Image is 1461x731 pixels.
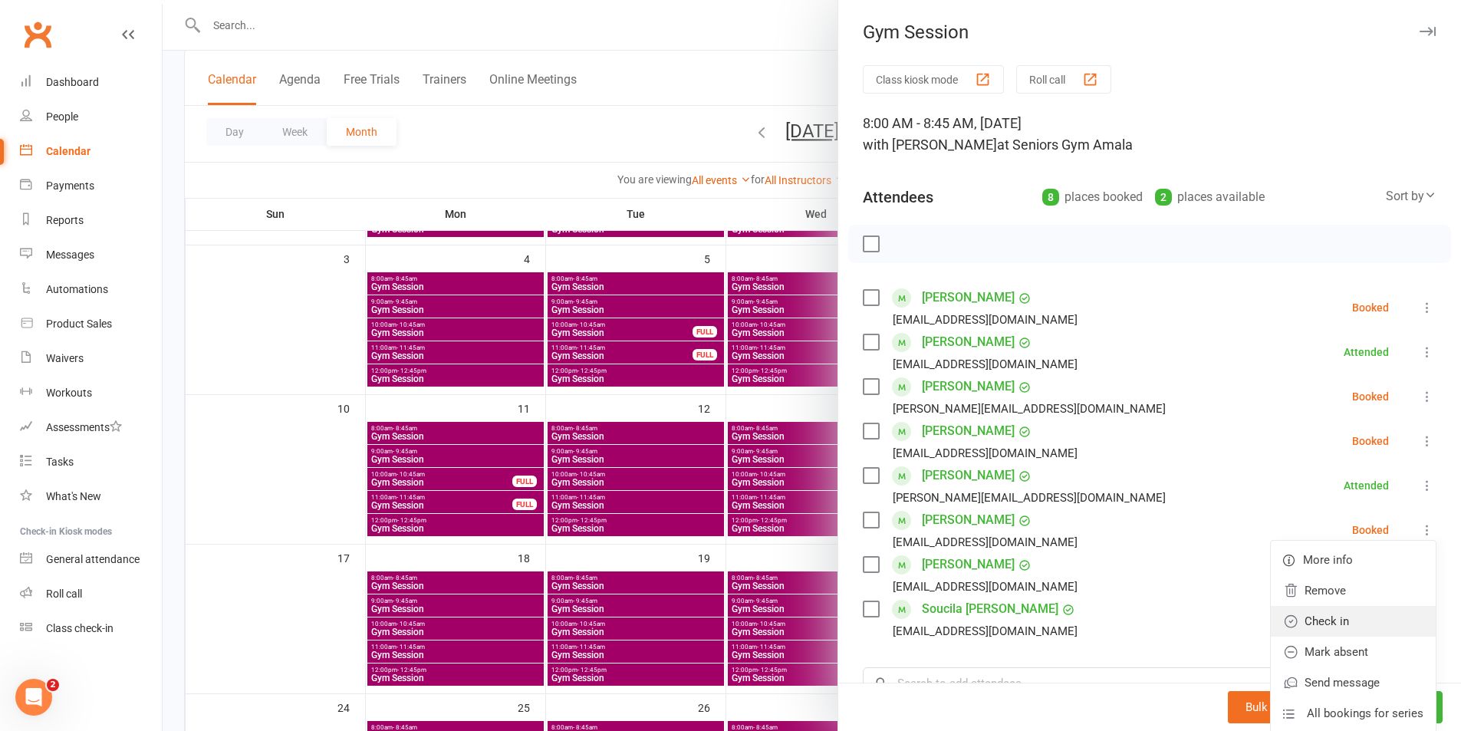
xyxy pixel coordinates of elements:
[20,445,162,479] a: Tasks
[1307,704,1423,723] span: All bookings for series
[1352,302,1389,313] div: Booked
[1344,480,1389,491] div: Attended
[18,15,57,54] a: Clubworx
[46,456,74,468] div: Tasks
[46,553,140,565] div: General attendance
[863,113,1436,156] div: 8:00 AM - 8:45 AM, [DATE]
[1352,525,1389,535] div: Booked
[1155,186,1265,208] div: places available
[893,310,1078,330] div: [EMAIL_ADDRESS][DOMAIN_NAME]
[1155,189,1172,206] div: 2
[20,100,162,134] a: People
[20,479,162,514] a: What's New
[922,419,1015,443] a: [PERSON_NAME]
[20,134,162,169] a: Calendar
[46,249,94,261] div: Messages
[46,179,94,192] div: Payments
[46,490,101,502] div: What's New
[46,387,92,399] div: Workouts
[47,679,59,691] span: 2
[922,374,1015,399] a: [PERSON_NAME]
[863,65,1004,94] button: Class kiosk mode
[20,272,162,307] a: Automations
[922,597,1058,621] a: Soucila [PERSON_NAME]
[1271,698,1436,729] a: All bookings for series
[46,622,114,634] div: Class check-in
[20,542,162,577] a: General attendance kiosk mode
[46,214,84,226] div: Reports
[20,611,162,646] a: Class kiosk mode
[1271,637,1436,667] a: Mark absent
[893,532,1078,552] div: [EMAIL_ADDRESS][DOMAIN_NAME]
[1303,551,1353,569] span: More info
[1271,545,1436,575] a: More info
[1271,667,1436,698] a: Send message
[1271,606,1436,637] a: Check in
[893,399,1166,419] div: [PERSON_NAME][EMAIL_ADDRESS][DOMAIN_NAME]
[20,410,162,445] a: Assessments
[20,203,162,238] a: Reports
[1016,65,1111,94] button: Roll call
[46,318,112,330] div: Product Sales
[46,283,108,295] div: Automations
[46,76,99,88] div: Dashboard
[1352,436,1389,446] div: Booked
[20,376,162,410] a: Workouts
[1271,575,1436,606] a: Remove
[838,21,1461,43] div: Gym Session
[20,65,162,100] a: Dashboard
[20,577,162,611] a: Roll call
[20,307,162,341] a: Product Sales
[46,352,84,364] div: Waivers
[15,679,52,716] iframe: Intercom live chat
[922,552,1015,577] a: [PERSON_NAME]
[922,285,1015,310] a: [PERSON_NAME]
[1352,391,1389,402] div: Booked
[922,463,1015,488] a: [PERSON_NAME]
[20,169,162,203] a: Payments
[1228,691,1361,723] button: Bulk add attendees
[893,354,1078,374] div: [EMAIL_ADDRESS][DOMAIN_NAME]
[46,588,82,600] div: Roll call
[893,443,1078,463] div: [EMAIL_ADDRESS][DOMAIN_NAME]
[1386,186,1436,206] div: Sort by
[863,137,997,153] span: with [PERSON_NAME]
[46,421,122,433] div: Assessments
[20,238,162,272] a: Messages
[863,186,933,208] div: Attendees
[46,145,90,157] div: Calendar
[1042,189,1059,206] div: 8
[863,667,1436,700] input: Search to add attendees
[893,621,1078,641] div: [EMAIL_ADDRESS][DOMAIN_NAME]
[893,488,1166,508] div: [PERSON_NAME][EMAIL_ADDRESS][DOMAIN_NAME]
[997,137,1133,153] span: at Seniors Gym Amala
[893,577,1078,597] div: [EMAIL_ADDRESS][DOMAIN_NAME]
[20,341,162,376] a: Waivers
[1344,347,1389,357] div: Attended
[922,330,1015,354] a: [PERSON_NAME]
[922,508,1015,532] a: [PERSON_NAME]
[1042,186,1143,208] div: places booked
[46,110,78,123] div: People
